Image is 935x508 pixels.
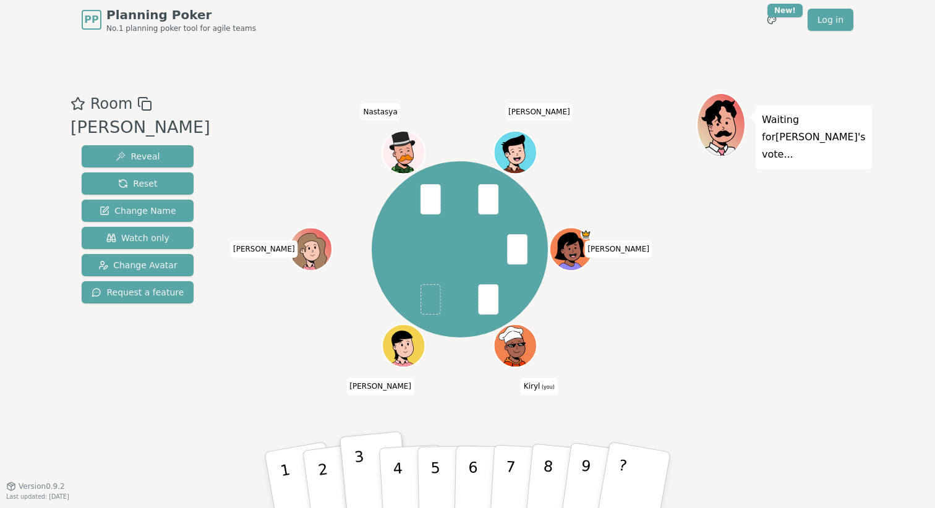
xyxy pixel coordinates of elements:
span: (you) [540,385,555,391]
span: Reset [118,177,157,190]
span: Click to change your name [521,378,558,396]
span: Sergei S is the host [581,229,591,240]
a: PPPlanning PokerNo.1 planning poker tool for agile teams [82,6,256,33]
button: New! [761,9,783,31]
a: Log in [808,9,853,31]
button: Request a feature [82,281,194,303]
button: Reveal [82,145,194,167]
span: Reveal [116,150,160,163]
span: Change Name [100,205,176,217]
span: Last updated: [DATE] [6,493,69,500]
span: Planning Poker [106,6,256,23]
span: Room [90,93,132,115]
span: PP [84,12,98,27]
div: New! [767,4,803,17]
button: Watch only [82,227,194,249]
div: [PERSON_NAME] [70,115,210,140]
button: Change Avatar [82,254,194,276]
span: Request a feature [92,286,184,298]
span: Change Avatar [98,259,177,271]
button: Add as favourite [70,93,85,115]
span: Click to change your name [360,103,400,121]
p: Waiting for [PERSON_NAME] 's vote... [762,111,866,163]
span: Version 0.9.2 [19,481,65,491]
button: Click to change your avatar [495,326,536,366]
button: Version0.9.2 [6,481,65,491]
button: Reset [82,172,194,195]
button: Change Name [82,200,194,222]
span: Click to change your name [230,240,298,258]
span: Click to change your name [505,103,573,121]
span: Click to change your name [346,378,414,396]
span: Watch only [106,232,169,244]
span: Click to change your name [584,240,652,258]
span: No.1 planning poker tool for agile teams [106,23,256,33]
